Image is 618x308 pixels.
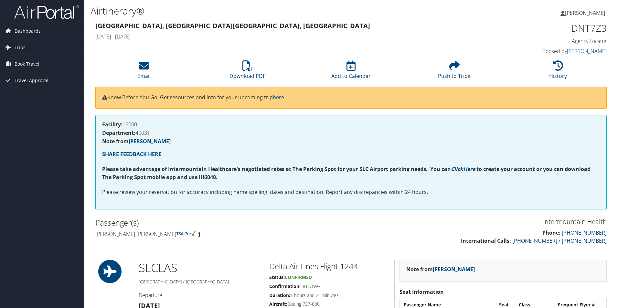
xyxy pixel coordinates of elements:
h4: [DATE] - [DATE] [95,33,476,40]
strong: Status: [269,274,285,280]
h4: Departure [139,292,259,299]
a: Push to Tripit [438,64,471,80]
span: [PERSON_NAME] [565,9,605,16]
strong: Duration: [269,292,290,298]
a: [PERSON_NAME] [129,138,171,145]
strong: Department: [102,129,135,136]
strong: Seat Information [400,288,444,295]
img: tsa-precheck.png [176,230,197,236]
strong: Note from [406,266,475,273]
h4: 40031 [102,130,600,135]
a: Click [451,165,463,173]
h1: SLC LAS [139,260,259,276]
h4: Booked by [486,48,607,55]
p: Know Before You Go: Get resources and info for your upcoming trip [102,93,600,102]
a: Here [463,165,475,173]
strong: [GEOGRAPHIC_DATA], [GEOGRAPHIC_DATA] [GEOGRAPHIC_DATA], [GEOGRAPHIC_DATA] [95,21,370,30]
h1: Airtinerary® [91,4,438,18]
h5: 1 hours and 21 minutes [269,292,389,299]
h4: 16000 [102,122,600,127]
a: [PHONE_NUMBER] / [PHONE_NUMBER] [512,237,607,244]
p: Please review your reservation for accuracy including name spelling, dates and destination. Repor... [102,188,600,196]
strong: Please take advantage of Intermountain Healthcare's negotiated rates at The Parking Spot for your... [102,165,451,173]
span: Trips [15,39,26,56]
h5: Boeing 737-800 [269,301,389,307]
span: Book Travel [15,56,39,72]
strong: International Calls: [461,237,511,244]
a: [PHONE_NUMBER] [562,229,607,236]
h4: [PERSON_NAME] [PERSON_NAME] [95,230,346,238]
h1: DNT7Z3 [486,21,607,35]
h5: HH3OWG [269,283,389,290]
strong: Note from [102,138,171,145]
a: SHARE FEEDBACK HERE [102,151,161,158]
a: History [549,64,567,80]
span: Dashboards [15,23,41,39]
a: Add to Calendar [331,64,371,80]
a: Download PDF [229,64,265,80]
img: airportal-logo.png [14,4,79,19]
h3: Intermountain Health [356,217,607,226]
strong: Confirmation: [269,283,301,289]
a: [PERSON_NAME] [567,48,607,55]
h2: Passenger(s) [95,217,346,228]
h2: Delta Air Lines Flight 1244 [269,261,389,272]
a: [PERSON_NAME] [433,266,475,273]
span: Confirmed [285,274,312,280]
span: Travel Approval [15,72,48,89]
a: here [273,94,284,101]
strong: Facility: [102,121,123,128]
strong: Aircraft: [269,301,287,307]
h4: Agency Locator [486,37,607,45]
strong: Phone: [542,229,560,236]
h5: [GEOGRAPHIC_DATA] / [GEOGRAPHIC_DATA] [139,279,259,285]
a: Email [137,64,151,80]
a: [PERSON_NAME] [560,3,612,23]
